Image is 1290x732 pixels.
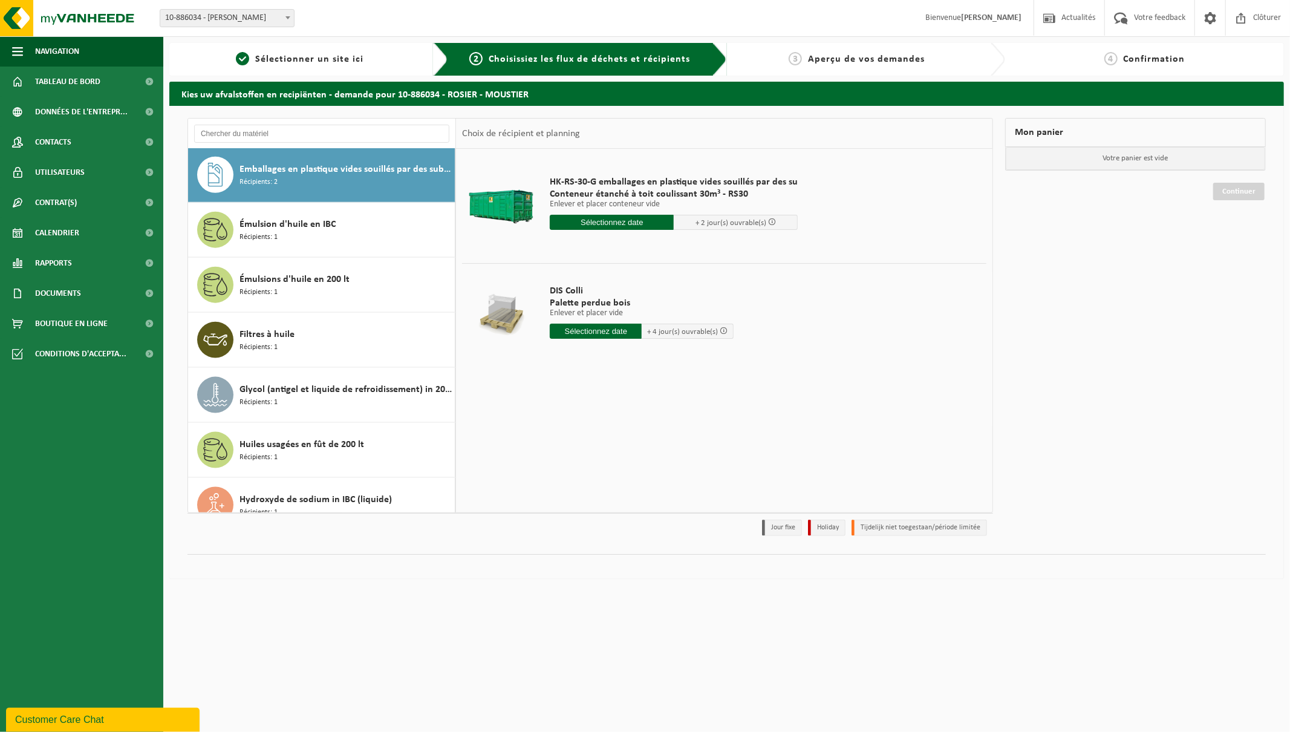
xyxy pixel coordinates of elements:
[239,162,452,177] span: Emballages en plastique vides souillés par des substances dangereuses
[550,176,798,188] span: HK-RS-30-G emballages en plastique vides souillés par des su
[239,287,278,298] span: Récipients: 1
[35,188,77,218] span: Contrat(s)
[35,157,85,188] span: Utilisateurs
[175,52,424,67] a: 1Sélectionner un site ici
[160,9,295,27] span: 10-886034 - ROSIER - MOUSTIER
[35,67,100,97] span: Tableau de bord
[188,258,455,313] button: Émulsions d'huile en 200 lt Récipients: 1
[550,285,734,297] span: DIS Colli
[239,397,278,408] span: Récipients: 1
[188,423,455,478] button: Huiles usagées en fût de 200 lt Récipients: 1
[239,232,278,243] span: Récipients: 1
[255,54,363,64] span: Sélectionner un site ici
[35,97,128,127] span: Données de l'entrepr...
[695,219,766,227] span: + 2 jour(s) ouvrable(s)
[194,125,449,143] input: Chercher du matériel
[188,313,455,368] button: Filtres à huile Récipients: 1
[239,177,278,188] span: Récipients: 2
[188,478,455,533] button: Hydroxyde de sodium in IBC (liquide) Récipients: 1
[647,328,718,336] span: + 4 jour(s) ouvrable(s)
[35,309,108,339] span: Boutique en ligne
[762,520,802,536] li: Jour fixe
[236,52,249,65] span: 1
[550,297,734,309] span: Palette perdue bois
[35,278,81,309] span: Documents
[550,309,734,318] p: Enlever et placer vide
[852,520,987,536] li: Tijdelijk niet toegestaan/période limitée
[456,119,586,149] div: Choix de récipient et planning
[1006,147,1265,170] p: Votre panier est vide
[1104,52,1118,65] span: 4
[1005,118,1266,147] div: Mon panier
[160,10,294,27] span: 10-886034 - ROSIER - MOUSTIER
[789,52,802,65] span: 3
[35,248,72,278] span: Rapports
[35,218,79,248] span: Calendrier
[808,54,925,64] span: Aperçu de vos demandes
[808,520,845,536] li: Holiday
[239,492,392,507] span: Hydroxyde de sodium in IBC (liquide)
[550,188,798,200] span: Conteneur étanché à toit coulissant 30m³ - RS30
[1124,54,1185,64] span: Confirmation
[961,13,1021,22] strong: [PERSON_NAME]
[239,507,278,518] span: Récipients: 1
[489,54,690,64] span: Choisissiez les flux de déchets et récipients
[35,36,79,67] span: Navigation
[239,327,295,342] span: Filtres à huile
[469,52,483,65] span: 2
[1213,183,1265,200] a: Continuer
[188,148,455,203] button: Emballages en plastique vides souillés par des substances dangereuses Récipients: 2
[239,342,278,353] span: Récipients: 1
[35,339,126,369] span: Conditions d'accepta...
[169,82,1284,105] h2: Kies uw afvalstoffen en recipiënten - demande pour 10-886034 - ROSIER - MOUSTIER
[35,127,71,157] span: Contacts
[188,368,455,423] button: Glycol (antigel et liquide de refroidissement) in 200l Récipients: 1
[550,200,798,209] p: Enlever et placer conteneur vide
[550,215,674,230] input: Sélectionnez date
[239,382,452,397] span: Glycol (antigel et liquide de refroidissement) in 200l
[550,324,642,339] input: Sélectionnez date
[239,217,336,232] span: Émulsion d'huile en IBC
[239,452,278,463] span: Récipients: 1
[239,272,350,287] span: Émulsions d'huile en 200 lt
[239,437,364,452] span: Huiles usagées en fût de 200 lt
[6,705,202,732] iframe: chat widget
[188,203,455,258] button: Émulsion d'huile en IBC Récipients: 1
